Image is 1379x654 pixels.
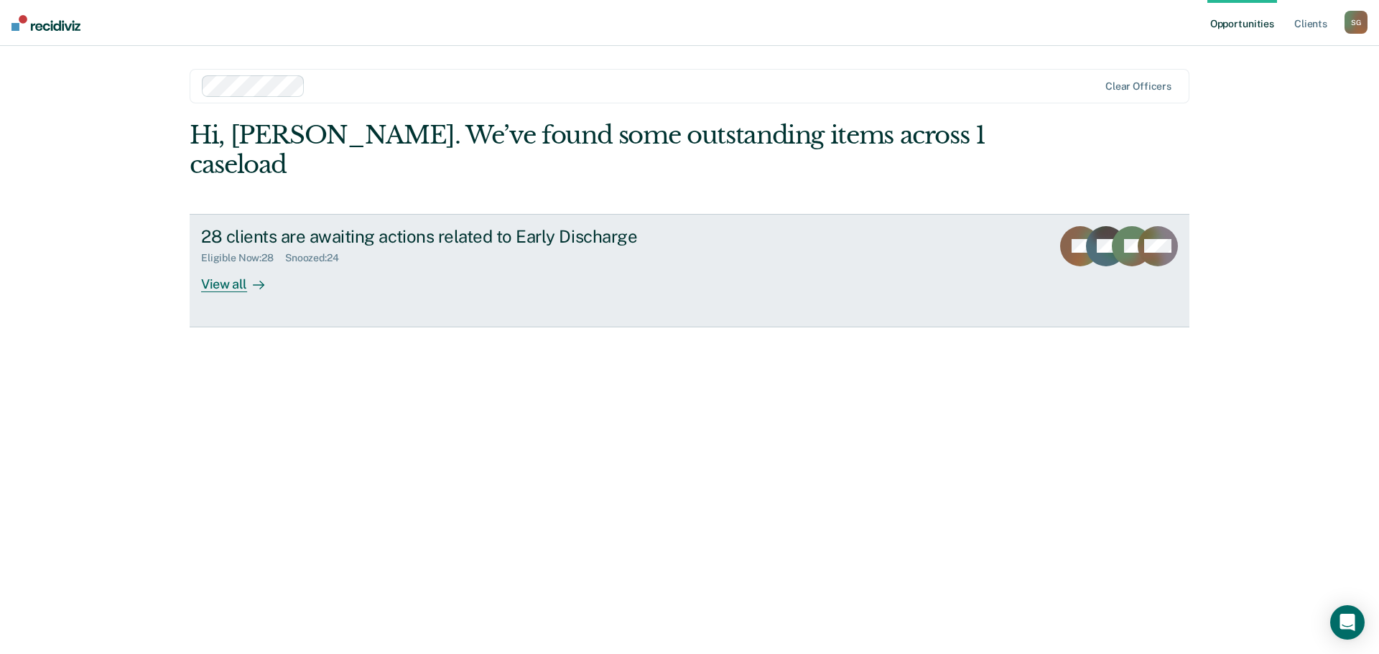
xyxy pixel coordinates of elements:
div: View all [201,264,282,292]
div: Hi, [PERSON_NAME]. We’ve found some outstanding items across 1 caseload [190,121,990,179]
div: 28 clients are awaiting actions related to Early Discharge [201,226,705,247]
button: SG [1345,11,1368,34]
a: 28 clients are awaiting actions related to Early DischargeEligible Now:28Snoozed:24View all [190,214,1189,327]
div: Snoozed : 24 [285,252,350,264]
div: Open Intercom Messenger [1330,605,1365,640]
img: Recidiviz [11,15,80,31]
div: Clear officers [1105,80,1171,93]
div: S G [1345,11,1368,34]
div: Eligible Now : 28 [201,252,285,264]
